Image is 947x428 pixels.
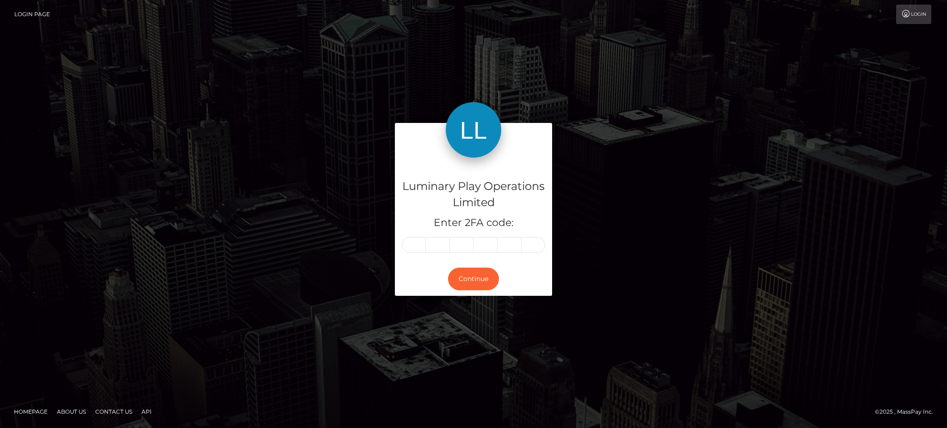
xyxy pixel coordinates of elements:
[138,404,155,419] a: API
[446,102,501,158] img: Luminary Play Operations Limited
[53,404,90,419] a: About Us
[10,404,51,419] a: Homepage
[448,268,499,290] button: Continue
[402,216,545,230] h5: Enter 2FA code:
[402,178,545,211] h4: Luminary Play Operations Limited
[14,5,50,24] a: Login Page
[875,407,940,417] div: © 2025 , MassPay Inc.
[92,404,136,419] a: Contact Us
[896,5,931,24] a: Login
